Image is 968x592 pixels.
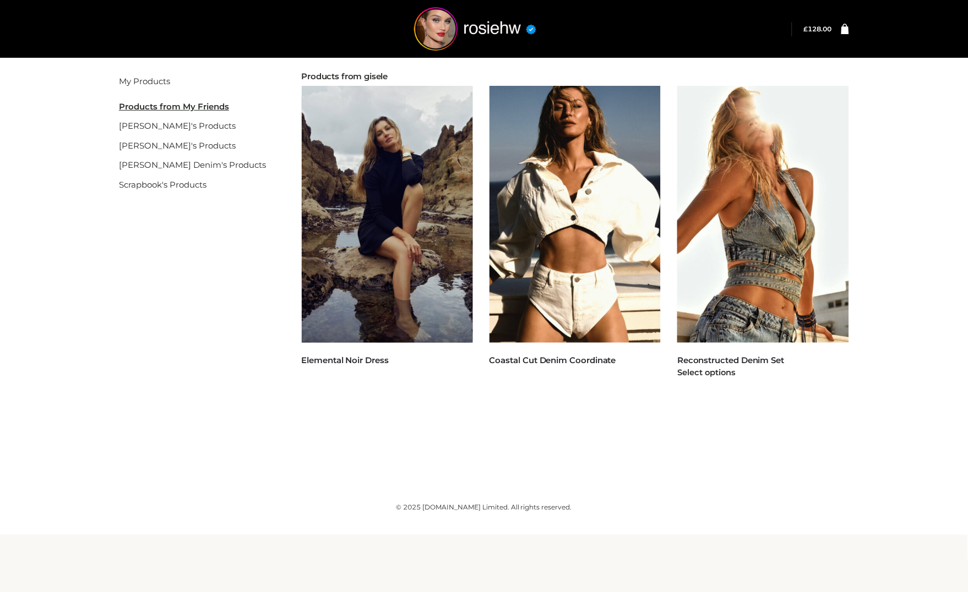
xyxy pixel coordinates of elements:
bdi: 128.00 [804,25,832,33]
span: £ [804,25,808,33]
a: Coastal Cut Denim Coordinate [490,355,616,365]
a: Reconstructed Denim Set [677,355,784,365]
a: My Products [119,76,170,86]
a: [PERSON_NAME] Denim's Products [119,160,266,170]
a: Scrapbook's Products [119,179,206,190]
a: [PERSON_NAME]'s Products [119,120,236,131]
div: © 2025 [DOMAIN_NAME] Limited. All rights reserved. [119,502,849,513]
a: [PERSON_NAME]'s Products [119,140,236,151]
u: Products from My Friends [119,101,229,112]
a: Elemental Noir Dress [302,355,389,365]
img: rosiehw [393,7,558,51]
h2: Products from gisele [302,72,850,81]
a: Select options [677,368,736,377]
a: £128.00 [804,25,832,33]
